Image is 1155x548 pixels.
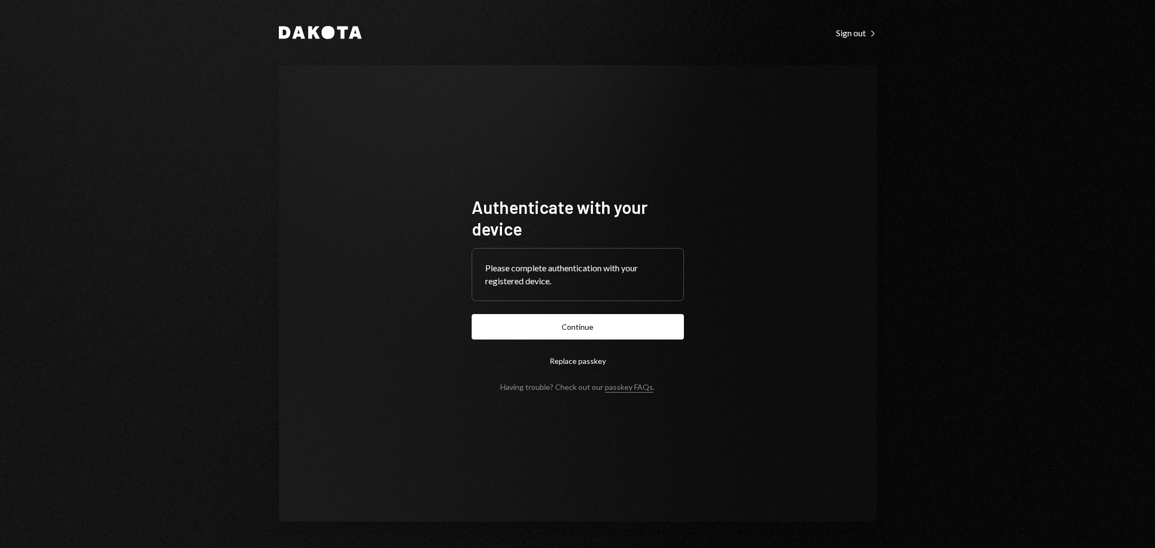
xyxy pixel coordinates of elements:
[472,314,684,340] button: Continue
[472,348,684,374] button: Replace passkey
[836,28,877,38] div: Sign out
[485,262,670,288] div: Please complete authentication with your registered device.
[472,196,684,239] h1: Authenticate with your device
[836,27,877,38] a: Sign out
[605,382,653,393] a: passkey FAQs
[500,382,655,392] div: Having trouble? Check out our .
